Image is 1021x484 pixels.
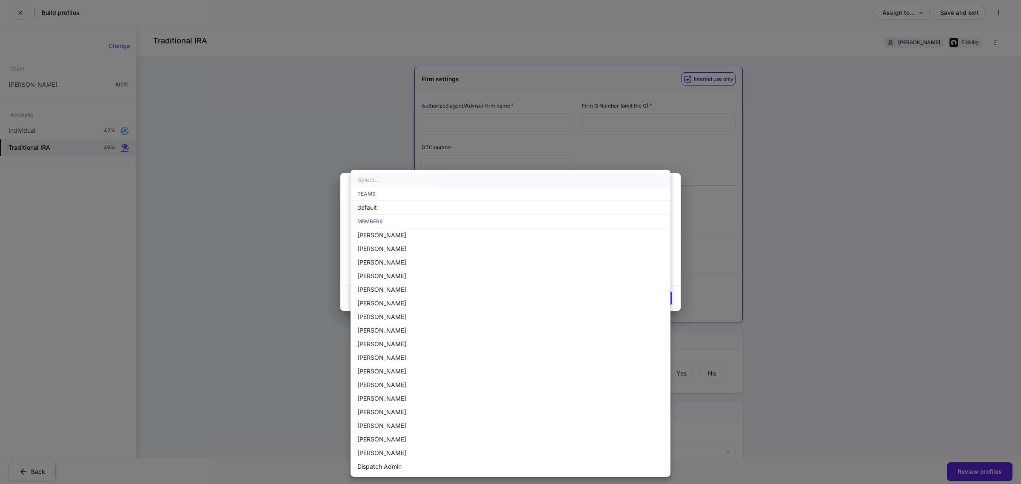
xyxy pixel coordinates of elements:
[351,310,670,324] li: [PERSON_NAME]
[351,433,670,446] li: [PERSON_NAME]
[351,296,670,310] li: [PERSON_NAME]
[351,460,670,473] li: Dispatch Admin
[351,378,670,392] li: [PERSON_NAME]
[351,337,670,351] li: [PERSON_NAME]
[351,201,670,214] li: default
[351,405,670,419] li: [PERSON_NAME]
[351,324,670,337] li: [PERSON_NAME]
[351,283,670,296] li: [PERSON_NAME]
[351,269,670,283] li: [PERSON_NAME]
[351,392,670,405] li: [PERSON_NAME]
[351,256,670,269] li: [PERSON_NAME]
[351,446,670,460] li: [PERSON_NAME]
[351,228,670,242] li: [PERSON_NAME]
[351,419,670,433] li: [PERSON_NAME]
[351,351,670,364] li: [PERSON_NAME]
[351,364,670,378] li: [PERSON_NAME]
[351,242,670,256] li: [PERSON_NAME]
